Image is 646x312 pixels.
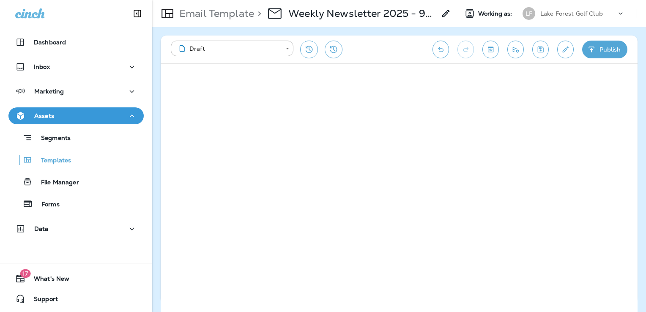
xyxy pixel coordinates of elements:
p: Dashboard [34,39,66,46]
p: Email Template [176,7,254,20]
button: Assets [8,107,144,124]
button: Dashboard [8,34,144,51]
button: Segments [8,129,144,147]
button: Undo [432,41,449,58]
button: Edit details [557,41,574,58]
span: Support [25,296,58,306]
button: Inbox [8,58,144,75]
button: Collapse Sidebar [126,5,149,22]
button: Forms [8,195,144,213]
button: Send test email [507,41,524,58]
div: Draft [177,44,280,53]
button: Restore from previous version [300,41,318,58]
button: Marketing [8,83,144,100]
p: Marketing [34,88,64,95]
button: Templates [8,151,144,169]
button: Toggle preview [482,41,499,58]
button: View Changelog [325,41,342,58]
p: Templates [33,157,71,165]
span: 17 [20,269,30,278]
p: Assets [34,112,54,119]
span: What's New [25,275,69,285]
button: Support [8,290,144,307]
p: > [254,7,261,20]
button: Data [8,220,144,237]
p: Inbox [34,63,50,70]
p: Data [34,225,49,232]
button: 17What's New [8,270,144,287]
p: Forms [33,201,60,209]
p: Segments [33,134,71,143]
button: Publish [582,41,627,58]
p: Weekly Newsletter 2025 - 9/30 [288,7,436,20]
div: LF [523,7,535,20]
button: File Manager [8,173,144,191]
p: Lake Forest Golf Club [540,10,603,17]
p: File Manager [33,179,79,187]
button: Save [532,41,549,58]
span: Working as: [478,10,514,17]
